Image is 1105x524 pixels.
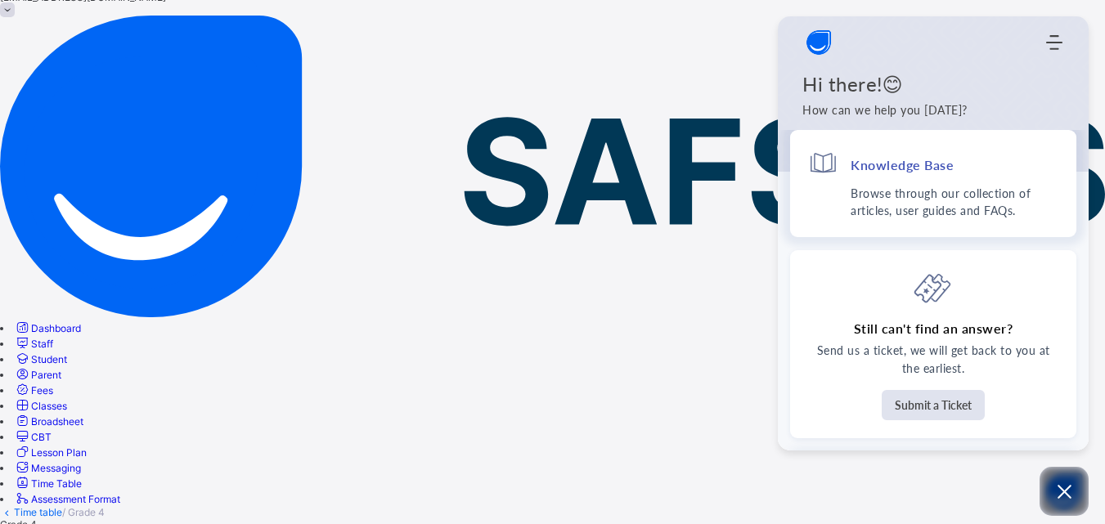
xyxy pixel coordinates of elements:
[802,72,1064,96] h1: Hi there!😊
[14,493,120,505] a: Assessment Format
[31,477,82,490] span: Time Table
[31,353,67,365] span: Student
[1040,467,1089,516] button: Open asap
[851,156,954,173] h4: Knowledge Base
[854,320,1013,338] h4: Still can't find an answer?
[14,462,81,474] a: Messaging
[31,322,81,334] span: Dashboard
[882,390,985,420] button: Submit a Ticket
[31,431,52,443] span: CBT
[62,506,105,518] span: / Grade 4
[14,415,83,428] a: Broadsheet
[14,369,61,381] a: Parent
[14,477,82,490] a: Time Table
[14,353,67,365] a: Student
[14,338,53,350] a: Staff
[14,384,53,396] a: Fees
[31,446,87,459] span: Lesson Plan
[31,462,81,474] span: Messaging
[14,506,62,518] a: Time table
[802,101,1064,119] p: How can we help you today?
[14,400,67,412] a: Classes
[31,369,61,381] span: Parent
[802,26,835,59] span: Company logo
[14,322,81,334] a: Dashboard
[790,130,1076,237] div: Knowledge BaseBrowse through our collection of articles, user guides and FAQs.
[31,400,67,412] span: Classes
[31,384,53,396] span: Fees
[808,342,1058,378] p: Send us a ticket, we will get back to you at the earliest.
[851,185,1058,219] p: Browse through our collection of articles, user guides and FAQs.
[802,26,835,59] img: logo
[31,338,53,350] span: Staff
[31,415,83,428] span: Broadsheet
[14,431,52,443] a: CBT
[14,446,87,459] a: Lesson Plan
[31,493,120,505] span: Assessment Format
[1044,34,1064,51] div: Modules Menu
